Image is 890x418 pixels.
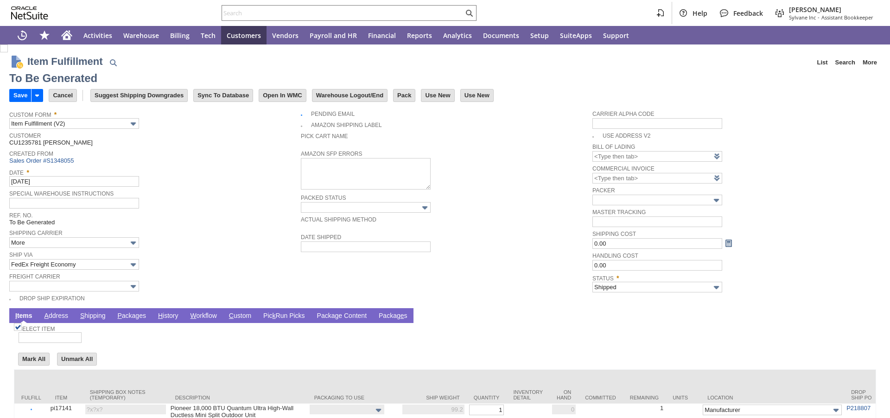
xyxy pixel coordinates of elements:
[703,405,842,415] input: Manufacturer
[438,26,477,44] a: Analytics
[9,139,93,146] span: CU1235781 [PERSON_NAME]
[156,312,181,321] a: History
[83,31,112,40] span: Activities
[9,237,139,248] input: More
[818,14,820,21] span: -
[630,395,659,400] div: Remaining
[261,312,307,321] a: PickRun Picks
[301,216,376,223] a: Actual Shipping Method
[15,312,17,319] span: I
[9,252,32,258] a: Ship Via
[461,89,493,101] input: Use New
[711,195,722,206] img: More Options
[9,170,24,176] a: Date
[464,7,475,19] svg: Search
[195,26,221,44] a: Tech
[128,119,139,129] img: More Options
[91,89,187,101] input: Suggest Shipping Downgrades
[312,89,387,101] input: Warehouse Logout/End
[9,230,63,236] a: Shipping Carrier
[557,389,571,400] div: On Hand
[592,187,615,194] a: Packer
[272,31,299,40] span: Vendors
[554,26,598,44] a: SuiteApps
[592,282,722,292] input: Shipped
[315,312,369,321] a: Package Content
[9,112,51,118] a: Custom Form
[90,389,161,400] div: Shipping Box Notes (Temporary)
[229,312,234,319] span: C
[301,195,346,201] a: Packed Status
[394,89,415,101] input: Pack
[11,6,48,19] svg: logo
[733,9,763,18] span: Feedback
[560,31,592,40] span: SuiteApps
[9,118,139,129] input: Item Fulfillment (V2)
[585,395,616,400] div: Committed
[407,395,460,400] div: Ship Weight
[33,26,56,44] div: Shortcuts
[335,312,339,319] span: g
[592,253,638,259] a: Handling Cost
[191,312,197,319] span: W
[19,295,85,302] a: Drop Ship Expiration
[128,260,139,270] img: More Options
[42,312,70,321] a: Address
[301,234,341,241] a: Date Shipped
[831,405,841,416] img: More Options
[301,151,362,157] a: Amazon SFP Errors
[592,173,722,184] input: <Type then tab>
[443,31,472,40] span: Analytics
[603,133,650,139] a: Use Address V2
[420,203,430,213] img: More Options
[222,7,464,19] input: Search
[483,31,519,40] span: Documents
[513,389,543,400] div: Inventory Detail
[61,30,72,41] svg: Home
[813,55,831,70] a: List
[9,157,76,164] a: Sales Order #S1348055
[128,281,139,292] img: More Options
[9,151,53,157] a: Created From
[55,395,76,400] div: Item
[9,212,33,219] a: Ref. No.
[707,395,837,400] div: Location
[592,231,636,237] a: Shipping Cost
[310,31,357,40] span: Payroll and HR
[227,312,254,321] a: Custom
[175,395,300,400] div: Description
[400,312,404,319] span: e
[851,389,872,400] div: Drop Ship PO
[530,31,549,40] span: Setup
[57,353,96,365] input: Unmark All
[592,111,654,117] a: Carrier Alpha Code
[267,26,304,44] a: Vendors
[9,219,55,226] span: To Be Generated
[78,312,108,321] a: Shipping
[80,312,84,319] span: S
[56,26,78,44] a: Home
[407,31,432,40] span: Reports
[27,54,103,69] h1: Item Fulfillment
[9,133,41,139] a: Customer
[673,395,693,400] div: Units
[592,209,646,215] a: Master Tracking
[259,89,306,101] input: Open In WMC
[376,312,410,321] a: Packages
[368,31,396,40] span: Financial
[158,312,163,319] span: H
[194,89,253,101] input: Sync To Database
[592,165,655,172] a: Commercial Invoice
[44,312,49,319] span: A
[49,89,76,101] input: Cancel
[724,238,734,248] a: Calculate
[373,405,384,416] img: More Options
[115,312,148,321] a: Packages
[273,312,276,319] span: k
[711,282,722,293] img: More Options
[474,395,500,400] div: Quantity
[864,310,875,321] a: Unrolled view on
[201,31,216,40] span: Tech
[165,26,195,44] a: Billing
[17,30,28,41] svg: Recent Records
